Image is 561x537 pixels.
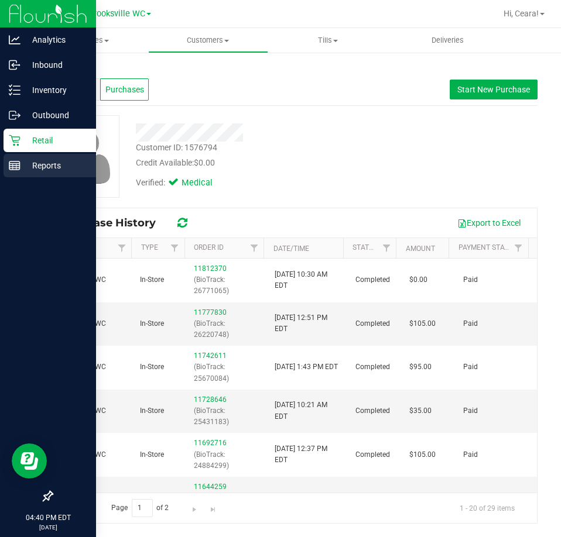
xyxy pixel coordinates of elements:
a: Go to the next page [186,499,203,515]
span: Paid [463,274,478,285]
span: Completed [355,449,390,460]
p: Reports [20,159,91,173]
inline-svg: Inventory [9,84,20,96]
div: Credit Available: [136,157,370,169]
div: Customer ID: 1576794 [136,142,217,154]
p: (BioTrack: 24884299) [194,449,261,471]
a: Filter [244,238,264,258]
span: Paid [463,405,478,416]
a: Order ID [194,243,224,252]
p: Inventory [20,83,91,97]
a: Filter [112,238,131,258]
span: Purchases [105,84,144,96]
button: Start New Purchase [450,80,538,99]
span: Paid [463,318,478,329]
span: Completed [355,318,390,329]
span: [DATE] 12:51 PM EDT [275,312,341,335]
span: $105.00 [409,449,436,460]
span: [DATE] 10:21 AM EDT [275,400,341,422]
span: Customers [149,35,268,46]
a: 11692716 [194,439,227,447]
a: 11742611 [194,352,227,360]
a: Customers [148,28,268,53]
span: [DATE] 1:43 PM EDT [275,362,338,373]
a: Date/Time [273,245,309,253]
a: 11728646 [194,395,227,404]
span: In-Store [140,362,164,373]
span: Deliveries [416,35,480,46]
a: Status [353,243,378,252]
a: Amount [406,245,435,253]
a: Filter [165,238,184,258]
p: (BioTrack: 26220748) [194,318,261,340]
a: Tills [268,28,388,53]
span: Medical [182,177,228,190]
span: Page of 2 [101,499,179,517]
span: In-Store [140,318,164,329]
inline-svg: Analytics [9,34,20,46]
span: Tills [269,35,388,46]
p: Inbound [20,58,91,72]
span: 1 - 20 of 29 items [450,499,524,517]
span: In-Store [140,449,164,460]
input: 1 [132,499,153,517]
p: [DATE] [5,523,91,532]
span: Completed [355,362,390,373]
span: $0.00 [409,274,427,285]
p: Retail [20,133,91,147]
span: Completed [355,405,390,416]
span: Paid [463,449,478,460]
a: Filter [377,238,396,258]
a: Go to the last page [204,499,221,515]
span: Purchase History [61,216,167,229]
span: Start New Purchase [457,85,530,94]
span: In-Store [140,274,164,285]
div: Verified: [136,177,228,190]
span: [DATE] 12:37 PM EDT [275,443,341,466]
inline-svg: Reports [9,160,20,171]
a: Deliveries [388,28,508,53]
span: Brooksville WC [88,9,145,19]
a: 11644259 [194,483,227,491]
span: $105.00 [409,318,436,329]
a: Payment Status [459,243,517,252]
a: 11777830 [194,308,227,316]
span: $95.00 [409,362,432,373]
iframe: Resource center [12,443,47,479]
p: (BioTrack: 26771065) [194,274,261,297]
inline-svg: Outbound [9,109,20,121]
p: Analytics [20,33,91,47]
span: In-Store [140,405,164,416]
inline-svg: Retail [9,135,20,146]
a: 11812370 [194,264,227,273]
span: $0.00 [194,158,215,167]
inline-svg: Inbound [9,59,20,71]
p: Outbound [20,108,91,122]
p: (BioTrack: 25670084) [194,362,261,384]
span: Hi, Ceara! [504,9,539,18]
span: Completed [355,274,390,285]
p: (BioTrack: 25431183) [194,405,261,428]
span: $35.00 [409,405,432,416]
span: [DATE] 10:30 AM EDT [275,269,341,291]
span: Paid [463,362,478,373]
a: Type [141,243,158,252]
a: Filter [509,238,528,258]
button: Export to Excel [450,213,528,233]
p: 04:40 PM EDT [5,512,91,523]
